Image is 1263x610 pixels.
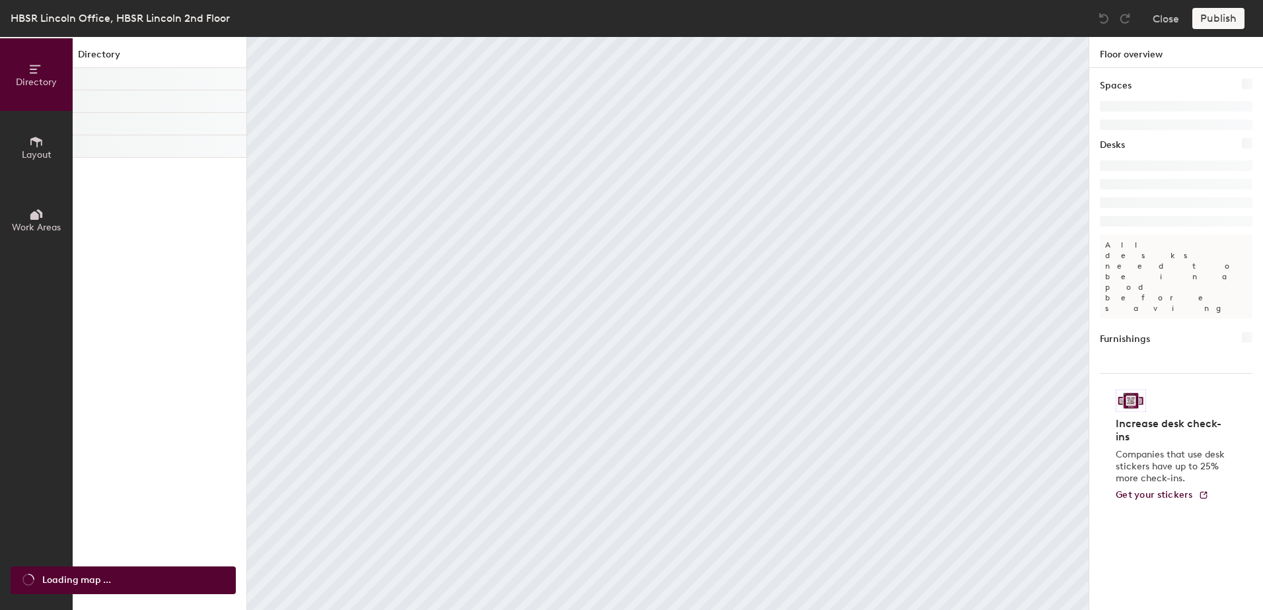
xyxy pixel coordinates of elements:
h1: Desks [1100,138,1125,152]
span: Get your stickers [1116,489,1193,500]
div: HBSR Lincoln Office, HBSR Lincoln 2nd Floor [11,10,230,26]
img: Undo [1097,12,1110,25]
p: Companies that use desk stickers have up to 25% more check-ins. [1116,449,1229,485]
h4: Increase desk check-ins [1116,417,1229,444]
button: Close [1153,8,1179,29]
span: Work Areas [12,222,61,233]
span: Layout [22,149,52,160]
img: Sticker logo [1116,390,1146,412]
span: Loading map ... [42,573,111,588]
h1: Spaces [1100,79,1132,93]
span: Directory [16,77,57,88]
h1: Directory [73,48,246,68]
img: Redo [1118,12,1132,25]
h1: Floor overview [1089,37,1263,68]
canvas: Map [247,37,1089,610]
p: All desks need to be in a pod before saving [1100,234,1252,319]
a: Get your stickers [1116,490,1209,501]
h1: Furnishings [1100,332,1150,347]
